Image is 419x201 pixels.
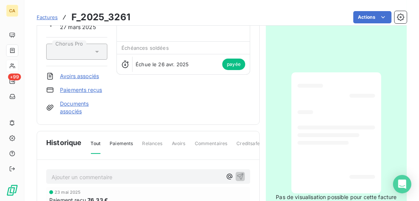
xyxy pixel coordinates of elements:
[276,193,396,201] span: Pas de visualisation possible pour cette facture
[6,5,18,17] div: CA
[37,14,58,20] span: Factures
[71,10,130,24] h3: F_2025_3261
[142,140,162,153] span: Relances
[8,74,21,80] span: +99
[393,175,411,193] div: Open Intercom Messenger
[46,137,82,148] span: Historique
[55,190,81,194] span: 23 mai 2025
[121,45,169,51] span: Échéances soldées
[353,11,391,23] button: Actions
[222,59,245,70] span: payée
[6,184,18,196] img: Logo LeanPay
[110,140,133,153] span: Paiements
[91,140,101,154] span: Tout
[236,140,260,153] span: Creditsafe
[172,140,186,153] span: Avoirs
[60,72,99,80] a: Avoirs associés
[195,140,228,153] span: Commentaires
[60,100,107,115] a: Documents associés
[37,13,58,21] a: Factures
[60,86,102,94] a: Paiements reçus
[60,23,96,31] span: 27 mars 2025
[136,61,189,67] span: Échue le 26 avr. 2025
